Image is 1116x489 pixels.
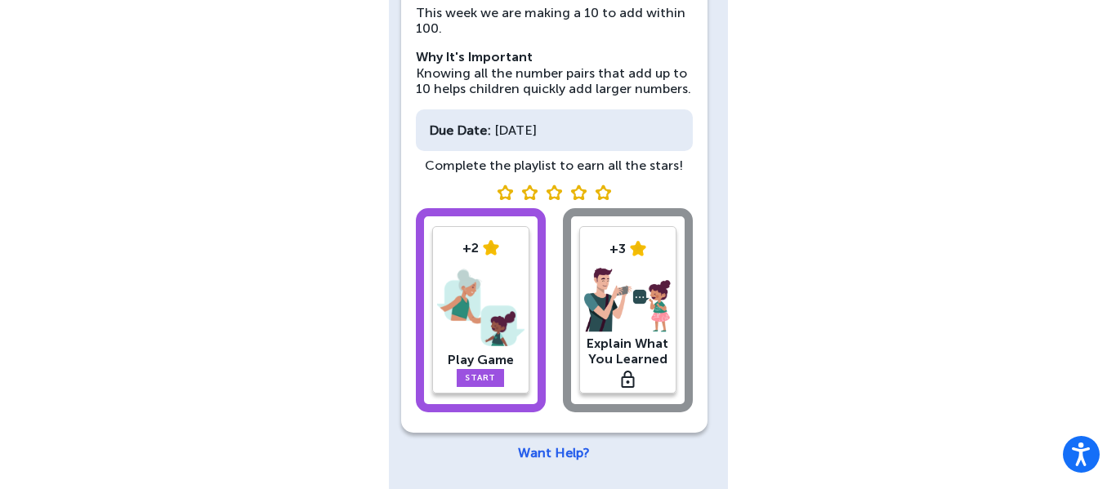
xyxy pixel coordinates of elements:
div: Due Date: [429,122,491,138]
img: star [483,240,499,256]
span: This week we are making a 10 to add within 100. [416,5,685,36]
img: blank star [570,184,587,200]
strong: Why It's Important [416,49,533,64]
p: Knowing all the number pairs that add up to 10 helps children quickly add larger numbers. [416,49,693,96]
a: Want Help? [518,445,590,460]
div: +2 [437,240,525,256]
div: [DATE] [416,109,693,151]
img: blank star [521,184,538,200]
div: Play Game [437,352,525,367]
div: Complete the playlist to earn all the stars! [416,158,693,173]
img: blank star [595,184,611,200]
img: play-game.png [437,265,525,350]
img: blank star [546,184,562,200]
img: lock.svg [621,371,635,388]
img: blank star [497,184,513,200]
a: Start [457,369,504,387]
